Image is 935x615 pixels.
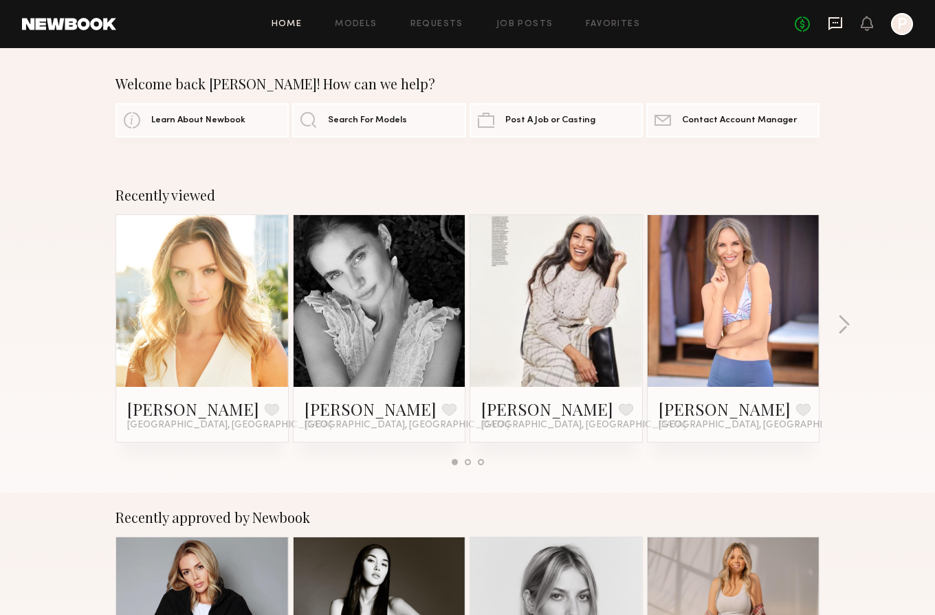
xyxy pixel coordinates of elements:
[496,20,553,29] a: Job Posts
[481,420,686,431] span: [GEOGRAPHIC_DATA], [GEOGRAPHIC_DATA]
[891,13,913,35] a: P
[328,116,407,125] span: Search For Models
[659,420,863,431] span: [GEOGRAPHIC_DATA], [GEOGRAPHIC_DATA]
[682,116,797,125] span: Contact Account Manager
[115,187,819,203] div: Recently viewed
[272,20,302,29] a: Home
[586,20,640,29] a: Favorites
[470,103,643,137] a: Post A Job or Casting
[505,116,595,125] span: Post A Job or Casting
[292,103,465,137] a: Search For Models
[305,398,437,420] a: [PERSON_NAME]
[481,398,613,420] a: [PERSON_NAME]
[659,398,791,420] a: [PERSON_NAME]
[646,103,819,137] a: Contact Account Manager
[305,420,509,431] span: [GEOGRAPHIC_DATA], [GEOGRAPHIC_DATA]
[127,398,259,420] a: [PERSON_NAME]
[151,116,245,125] span: Learn About Newbook
[115,103,289,137] a: Learn About Newbook
[410,20,463,29] a: Requests
[115,76,819,92] div: Welcome back [PERSON_NAME]! How can we help?
[335,20,377,29] a: Models
[127,420,332,431] span: [GEOGRAPHIC_DATA], [GEOGRAPHIC_DATA]
[115,509,819,526] div: Recently approved by Newbook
